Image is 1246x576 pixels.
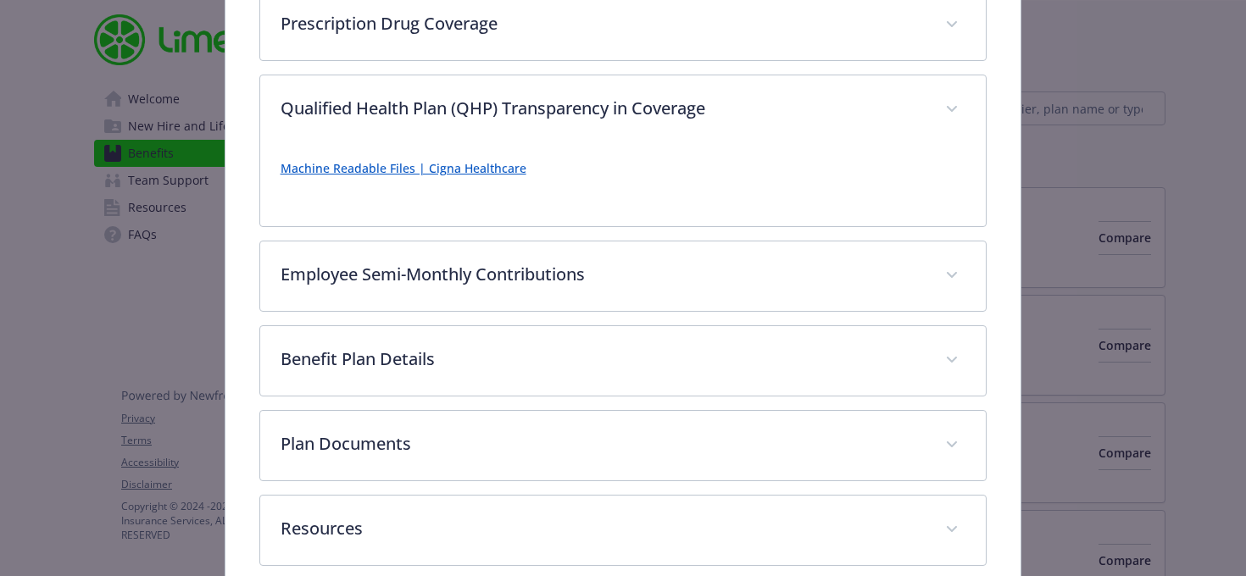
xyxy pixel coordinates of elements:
a: Machine Readable Files | Cigna Healthcare [281,160,526,176]
p: Qualified Health Plan (QHP) Transparency in Coverage [281,96,926,121]
p: Prescription Drug Coverage [281,11,926,36]
div: Qualified Health Plan (QHP) Transparency in Coverage [260,75,987,145]
p: Plan Documents [281,431,926,457]
div: Employee Semi-Monthly Contributions [260,241,987,311]
div: Benefit Plan Details [260,326,987,396]
p: Benefit Plan Details [281,346,926,372]
p: Employee Semi-Monthly Contributions [281,262,926,287]
div: Qualified Health Plan (QHP) Transparency in Coverage [260,145,987,226]
div: Plan Documents [260,411,987,480]
div: Resources [260,496,987,565]
p: Resources [281,516,926,541]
